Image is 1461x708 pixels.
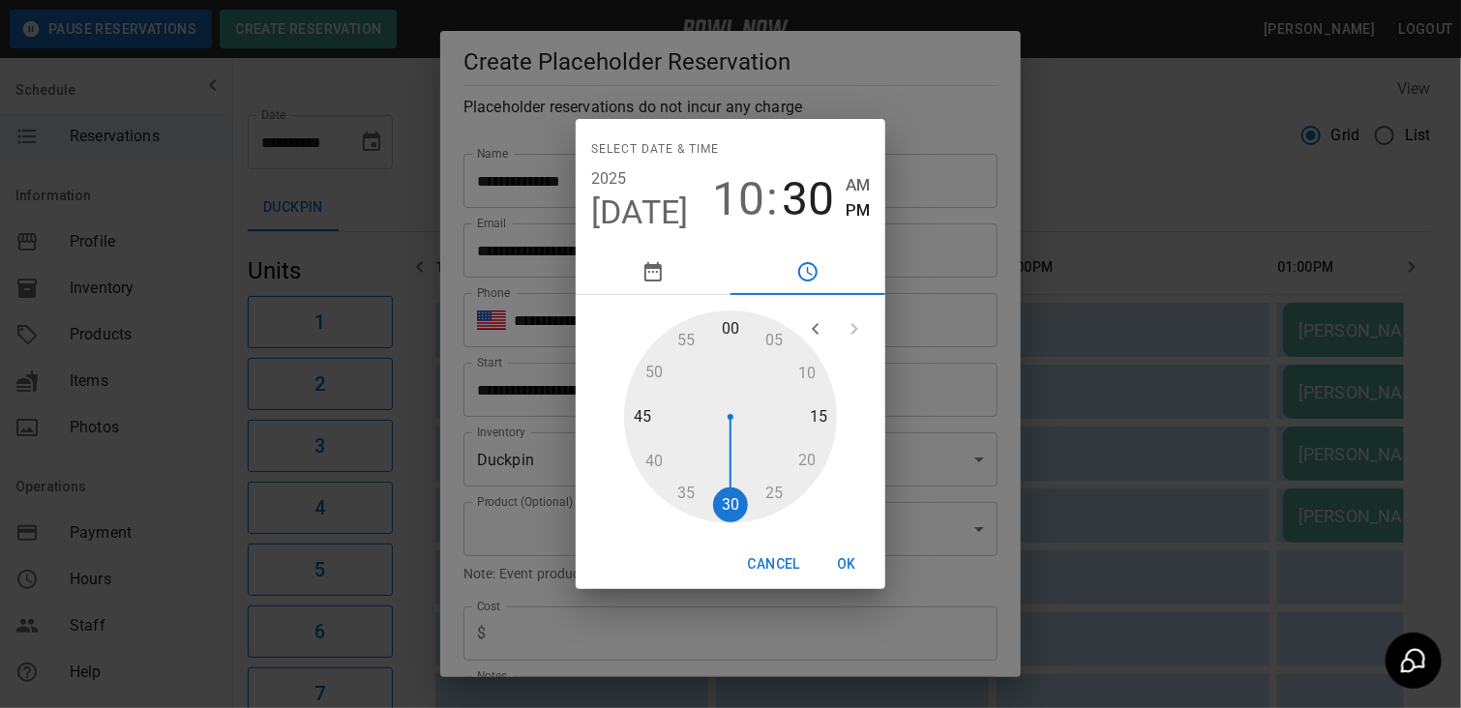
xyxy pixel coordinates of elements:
button: Cancel [740,546,808,582]
button: 2025 [591,165,627,192]
button: [DATE] [591,192,689,233]
button: 10 [712,172,764,226]
span: : [766,172,778,226]
button: PM [846,197,870,223]
button: 30 [782,172,834,226]
button: AM [846,172,870,198]
button: pick date [576,249,730,295]
button: pick time [730,249,885,295]
button: OK [816,546,878,582]
button: open previous view [796,310,835,348]
span: Select date & time [591,134,719,165]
